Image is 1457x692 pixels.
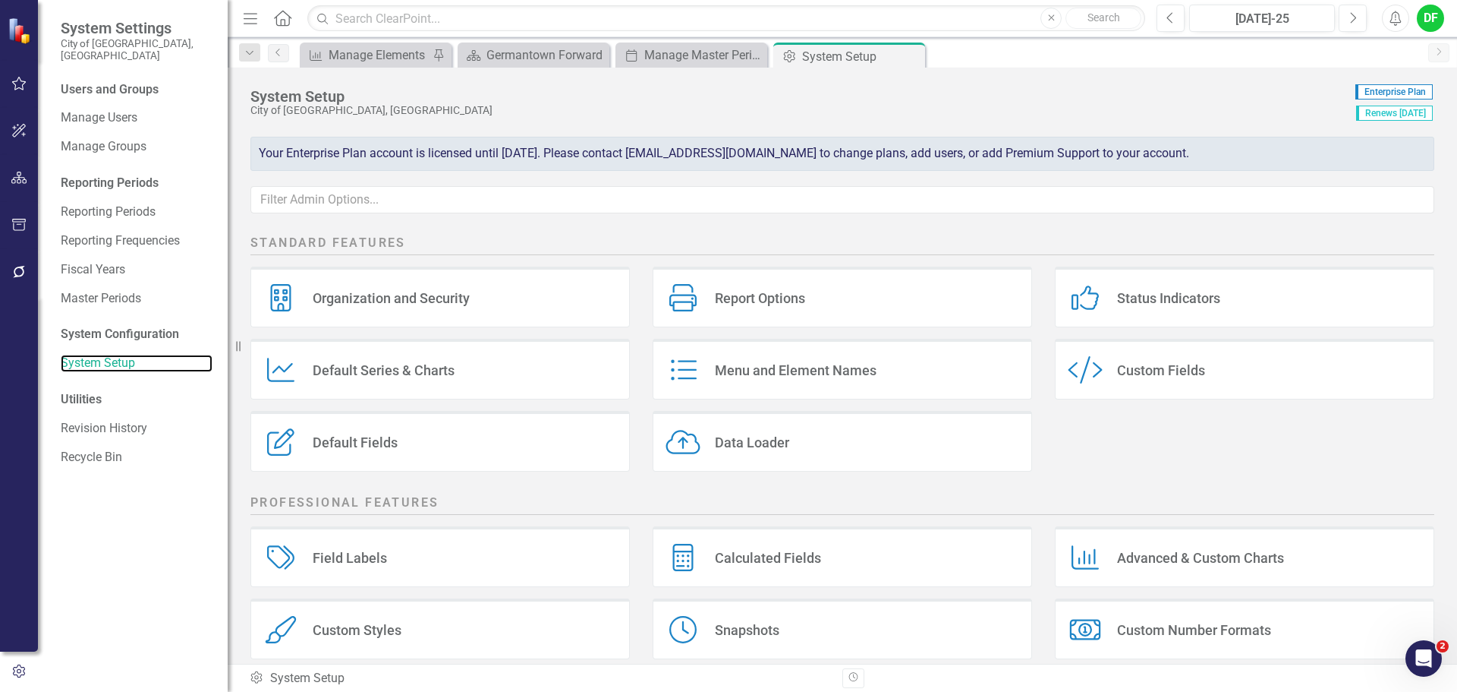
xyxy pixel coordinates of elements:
div: System Setup [249,670,831,687]
div: System Configuration [61,326,212,343]
div: Manage Elements [329,46,429,65]
div: Calculated Fields [715,549,821,567]
div: Menu and Element Names [715,362,876,379]
div: Germantown Forward [486,46,606,65]
span: 2 [1437,640,1449,653]
div: Data Loader [715,434,789,451]
div: Organization and Security [313,289,470,307]
div: Report Options [715,289,805,307]
div: Utilities [61,391,212,409]
a: Master Periods [61,290,212,308]
a: Reporting Frequencies [61,232,212,250]
div: Custom Number Formats [1117,621,1271,639]
a: Fiscal Years [61,261,212,279]
div: System Setup [802,47,921,66]
span: System Settings [61,19,212,37]
a: Manage Groups [61,138,212,156]
img: ClearPoint Strategy [8,17,34,43]
input: Filter Admin Options... [250,186,1434,214]
a: Manage Elements [304,46,429,65]
div: Advanced & Custom Charts [1117,549,1284,567]
a: System Setup [61,355,212,372]
a: Reporting Periods [61,204,212,221]
div: [DATE]-25 [1194,10,1330,28]
a: Manage Master Periods [619,46,763,65]
a: Germantown Forward [461,46,606,65]
h2: Professional Features [250,495,1434,515]
div: Reporting Periods [61,175,212,192]
div: Custom Fields [1117,362,1205,379]
div: Manage Master Periods [644,46,763,65]
div: City of [GEOGRAPHIC_DATA], [GEOGRAPHIC_DATA] [250,105,1348,116]
a: Manage Users [61,109,212,127]
button: Search [1065,8,1141,29]
div: System Setup [250,88,1348,105]
span: Renews [DATE] [1356,106,1433,121]
small: City of [GEOGRAPHIC_DATA], [GEOGRAPHIC_DATA] [61,37,212,62]
a: Revision History [61,420,212,438]
button: [DATE]-25 [1189,5,1335,32]
iframe: Intercom live chat [1405,640,1442,677]
div: Field Labels [313,549,387,567]
div: Default Fields [313,434,398,451]
span: Search [1087,11,1120,24]
input: Search ClearPoint... [307,5,1145,32]
button: DF [1417,5,1444,32]
div: Default Series & Charts [313,362,455,379]
span: Enterprise Plan [1355,84,1433,100]
div: Your Enterprise Plan account is licensed until [DATE]. Please contact [EMAIL_ADDRESS][DOMAIN_NAME... [250,137,1434,171]
div: Snapshots [715,621,779,639]
div: Status Indicators [1117,289,1220,307]
div: Custom Styles [313,621,401,639]
h2: Standard Features [250,235,1434,255]
div: Users and Groups [61,81,212,99]
a: Recycle Bin [61,449,212,466]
